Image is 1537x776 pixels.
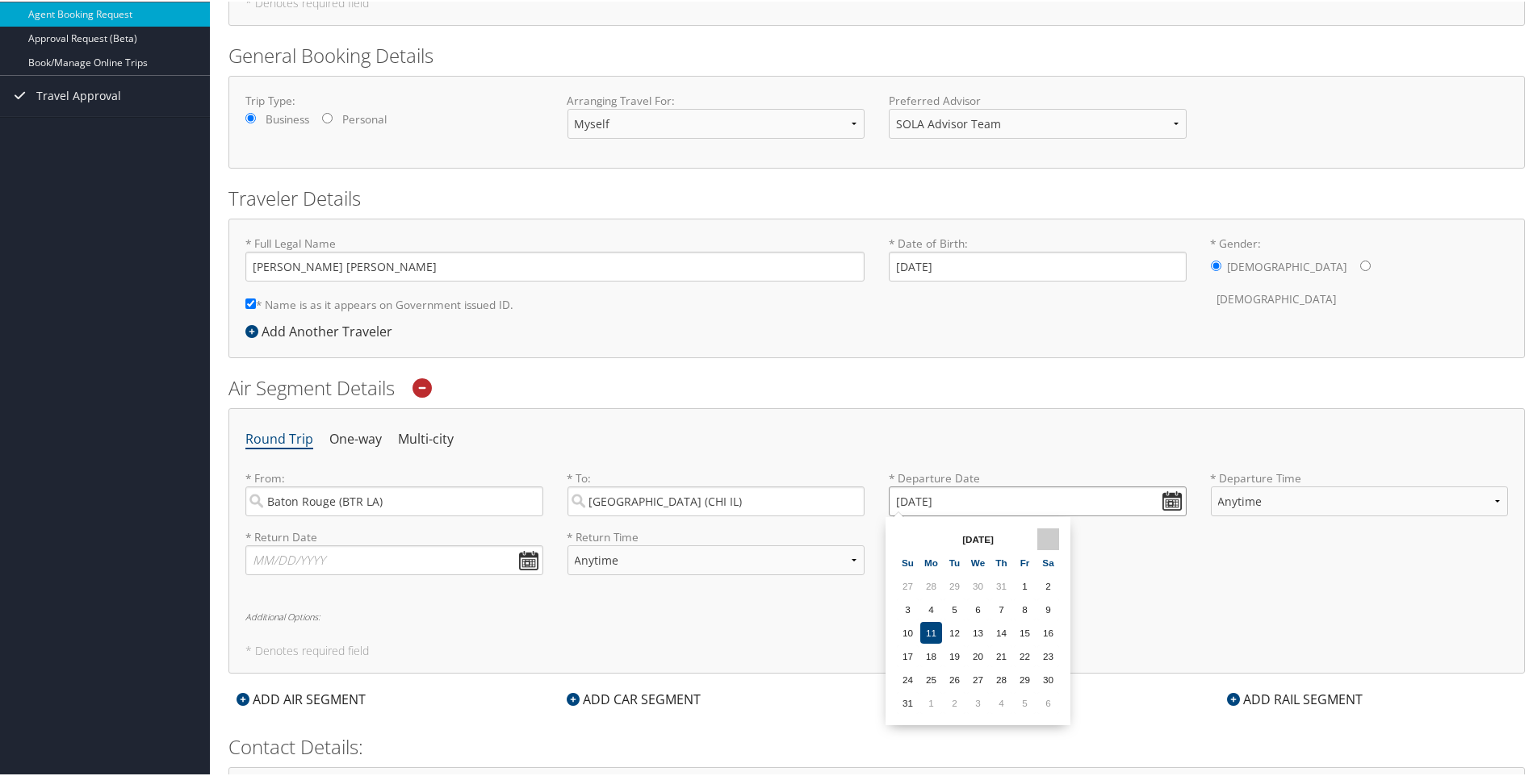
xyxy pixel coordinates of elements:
[920,574,942,595] td: 28
[1037,690,1059,712] td: 6
[567,528,865,544] label: * Return Time
[920,620,942,642] td: 11
[228,373,1525,400] h2: Air Segment Details
[1037,620,1059,642] td: 16
[967,644,989,665] td: 20
[897,690,919,712] td: 31
[967,574,989,595] td: 30
[1217,282,1337,313] label: [DEMOGRAPHIC_DATA]
[897,620,919,642] td: 10
[990,550,1012,572] th: Th
[329,423,382,453] li: One-way
[967,620,989,642] td: 13
[967,597,989,619] td: 6
[990,574,1012,595] td: 31
[245,250,865,280] input: * Full Legal Name
[342,110,387,126] label: Personal
[1211,469,1509,528] label: * Departure Time
[990,597,1012,619] td: 7
[398,423,454,453] li: Multi-city
[889,234,1187,280] label: * Date of Birth:
[990,690,1012,712] td: 4
[967,667,989,689] td: 27
[897,644,919,665] td: 17
[897,550,919,572] th: Su
[245,469,543,515] label: * From:
[944,597,965,619] td: 5
[1014,597,1036,619] td: 8
[967,550,989,572] th: We
[1037,667,1059,689] td: 30
[228,40,1525,68] h2: General Booking Details
[1014,620,1036,642] td: 15
[944,574,965,595] td: 29
[1014,690,1036,712] td: 5
[1037,550,1059,572] th: Sa
[245,544,543,574] input: MM/DD/YYYY
[1211,259,1221,269] input: * Gender:[DEMOGRAPHIC_DATA][DEMOGRAPHIC_DATA]
[944,644,965,665] td: 19
[245,320,400,340] div: Add Another Traveler
[1037,644,1059,665] td: 23
[889,250,1187,280] input: * Date of Birth:
[245,297,256,307] input: * Name is as it appears on Government issued ID.
[1211,485,1509,515] select: * Departure Time
[567,91,865,107] label: Arranging Travel For:
[889,485,1187,515] input: MM/DD/YYYY
[920,550,942,572] th: Mo
[245,611,1508,620] h6: Additional Options:
[245,423,313,453] li: Round Trip
[920,690,942,712] td: 1
[920,644,942,665] td: 18
[1228,250,1347,281] label: [DEMOGRAPHIC_DATA]
[990,620,1012,642] td: 14
[36,74,121,115] span: Travel Approval
[897,574,919,595] td: 27
[1014,574,1036,595] td: 1
[228,183,1525,211] h2: Traveler Details
[245,528,543,544] label: * Return Date
[1014,644,1036,665] td: 22
[1014,667,1036,689] td: 29
[944,620,965,642] td: 12
[266,110,309,126] label: Business
[245,288,513,318] label: * Name is as it appears on Government issued ID.
[1211,234,1509,314] label: * Gender:
[1219,688,1371,707] div: ADD RAIL SEGMENT
[567,469,865,515] label: * To:
[944,690,965,712] td: 2
[920,597,942,619] td: 4
[944,550,965,572] th: Tu
[990,667,1012,689] td: 28
[889,469,1187,485] label: * Departure Date
[228,688,374,707] div: ADD AIR SEGMENT
[990,644,1012,665] td: 21
[567,485,865,515] input: City or Airport Code
[228,732,1525,759] h2: Contact Details:
[1037,574,1059,595] td: 2
[245,91,543,107] label: Trip Type:
[559,688,709,707] div: ADD CAR SEGMENT
[1037,597,1059,619] td: 9
[897,597,919,619] td: 3
[967,690,989,712] td: 3
[245,234,865,280] label: * Full Legal Name
[944,667,965,689] td: 26
[1014,550,1036,572] th: Fr
[245,485,543,515] input: City or Airport Code
[889,91,1187,107] label: Preferred Advisor
[920,527,1036,549] th: [DATE]
[897,667,919,689] td: 24
[1360,259,1371,269] input: * Gender:[DEMOGRAPHIC_DATA][DEMOGRAPHIC_DATA]
[920,667,942,689] td: 25
[245,644,1508,655] h5: * Denotes required field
